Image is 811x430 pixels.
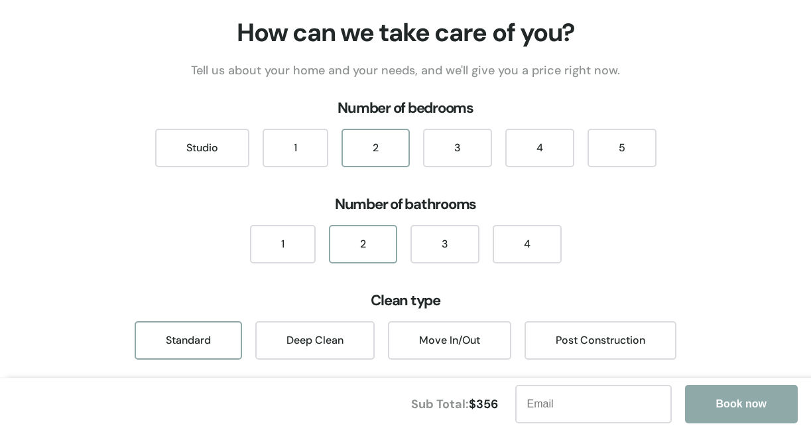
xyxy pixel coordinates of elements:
div: 2 [342,129,410,167]
span: $ 356 [469,396,498,412]
div: Sub Total: [411,396,509,412]
button: Book now [685,385,798,423]
div: Post Construction [525,321,676,360]
div: 4 [493,225,562,263]
div: 3 [423,129,492,167]
input: Email [515,385,672,423]
div: 1 [263,129,328,167]
div: 2 [329,225,397,263]
div: 3 [410,225,479,263]
div: 5 [588,129,656,167]
div: 4 [505,129,574,167]
div: Deep Clean [255,321,375,360]
div: Move In/Out [388,321,511,360]
div: Studio [155,129,249,167]
div: Standard [135,321,242,360]
div: 1 [250,225,316,263]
